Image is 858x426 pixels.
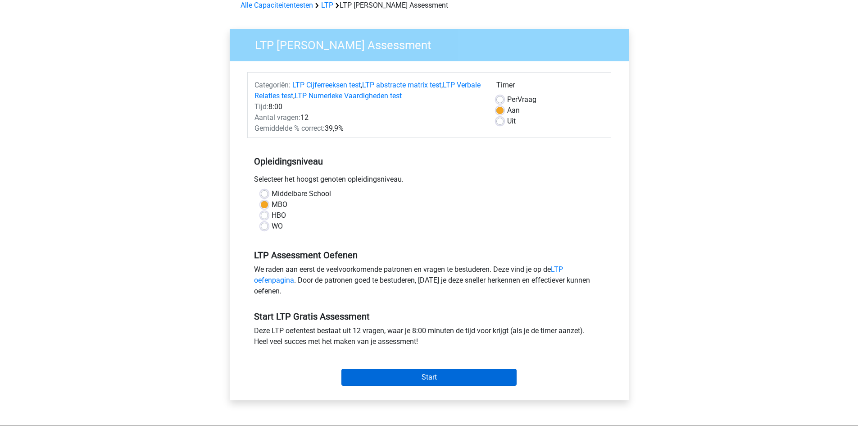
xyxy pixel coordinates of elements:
a: LTP Cijferreeksen test [292,81,361,89]
h5: LTP Assessment Oefenen [254,250,604,261]
a: LTP Numerieke Vaardigheden test [295,92,402,100]
label: Uit [507,116,516,127]
span: Per [507,95,518,104]
h3: LTP [PERSON_NAME] Assessment [244,35,622,52]
div: 8:00 [248,101,490,112]
h5: Start LTP Gratis Assessment [254,311,604,322]
div: We raden aan eerst de veelvoorkomende patronen en vragen te bestuderen. Deze vind je op de . Door... [247,264,611,300]
span: Categoriën: [254,81,291,89]
a: LTP abstracte matrix test [362,81,441,89]
label: Vraag [507,94,536,105]
div: Deze LTP oefentest bestaat uit 12 vragen, waar je 8:00 minuten de tijd voor krijgt (als je de tim... [247,325,611,351]
label: HBO [272,210,286,221]
a: Alle Capaciteitentesten [241,1,313,9]
input: Start [341,369,517,386]
div: Timer [496,80,604,94]
a: LTP [321,1,333,9]
span: Gemiddelde % correct: [254,124,325,133]
div: 12 [248,112,490,123]
label: WO [272,221,283,232]
span: Aantal vragen: [254,113,300,122]
span: Tijd: [254,102,268,111]
label: Aan [507,105,520,116]
div: Selecteer het hoogst genoten opleidingsniveau. [247,174,611,188]
div: , , , [248,80,490,101]
h5: Opleidingsniveau [254,152,604,170]
div: 39,9% [248,123,490,134]
label: Middelbare School [272,188,331,199]
label: MBO [272,199,287,210]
